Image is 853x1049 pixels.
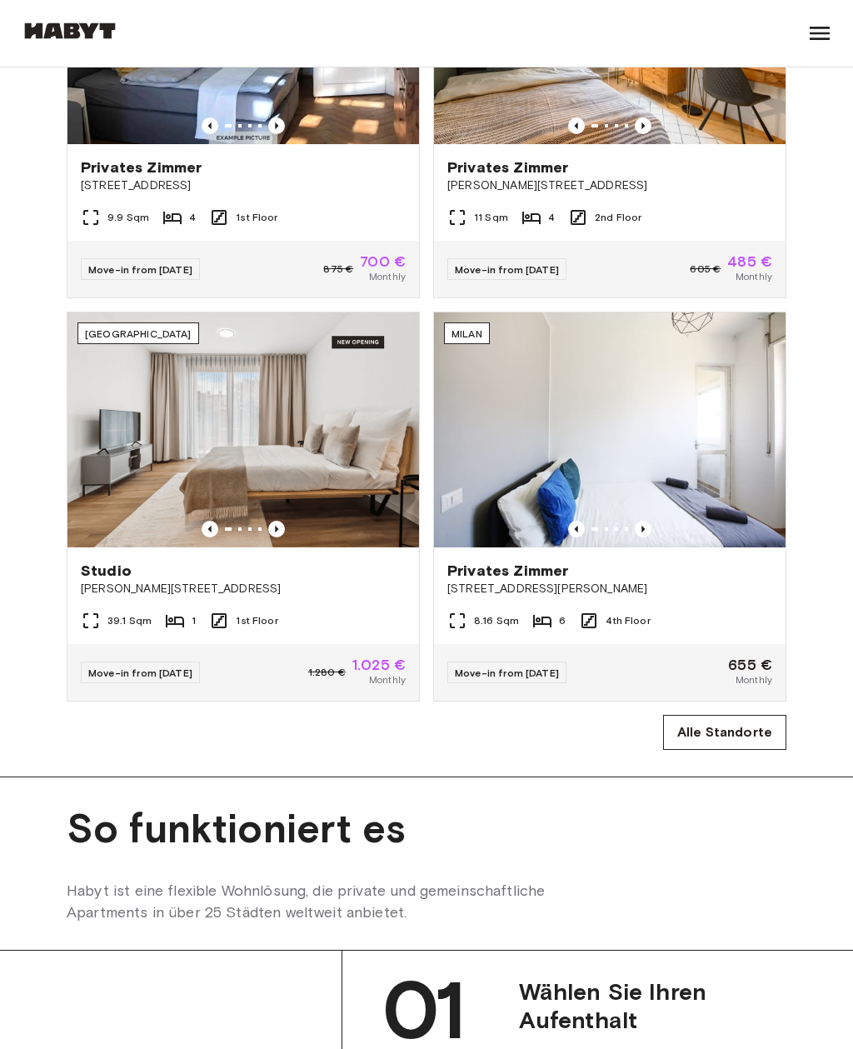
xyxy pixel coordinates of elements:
[728,657,772,672] span: 655 €
[268,521,285,537] button: Previous image
[369,269,406,284] span: Monthly
[736,672,772,687] span: Monthly
[568,521,585,537] button: Previous image
[595,210,641,225] span: 2nd Floor
[236,613,277,628] span: 1st Floor
[107,613,152,628] span: 39.1 Sqm
[81,561,132,581] span: Studio
[67,312,419,547] img: Marketing picture of unit DE-01-492-101-001
[474,613,519,628] span: 8.16 Sqm
[548,210,555,225] span: 4
[81,581,406,597] span: [PERSON_NAME][STREET_ADDRESS]
[690,262,721,277] span: 605 €
[736,269,772,284] span: Monthly
[447,581,772,597] span: [STREET_ADDRESS][PERSON_NAME]
[369,672,406,687] span: Monthly
[352,657,406,672] span: 1.025 €
[559,613,566,628] span: 6
[455,263,559,276] span: Move-in from [DATE]
[192,613,196,628] span: 1
[447,157,568,177] span: Privates Zimmer
[88,263,192,276] span: Move-in from [DATE]
[236,210,277,225] span: 1st Floor
[323,262,353,277] span: 875 €
[474,210,508,225] span: 11 Sqm
[433,312,786,701] a: Marketing picture of unit IT-14-111-001-006Previous imagePrevious imageMilanPrivates Zimmer[STREE...
[81,177,406,194] span: [STREET_ADDRESS]
[568,117,585,134] button: Previous image
[268,117,285,134] button: Previous image
[85,327,192,340] span: [GEOGRAPHIC_DATA]
[663,715,786,750] a: Alle Standorte
[606,613,650,628] span: 4th Floor
[455,667,559,679] span: Move-in from [DATE]
[635,117,651,134] button: Previous image
[447,561,568,581] span: Privates Zimmer
[20,22,120,39] img: Habyt
[67,804,786,853] span: So funktioniert es
[67,312,420,701] a: Marketing picture of unit DE-01-492-101-001Previous imagePrevious image[GEOGRAPHIC_DATA]Studio[PE...
[360,254,406,269] span: 700 €
[308,665,346,680] span: 1.280 €
[434,312,786,547] img: Marketing picture of unit IT-14-111-001-006
[81,157,202,177] span: Privates Zimmer
[451,327,482,340] span: Milan
[88,667,192,679] span: Move-in from [DATE]
[519,977,813,1034] span: Wählen Sie Ihren Aufenthalt
[189,210,196,225] span: 4
[447,177,772,194] span: [PERSON_NAME][STREET_ADDRESS]
[202,521,218,537] button: Previous image
[635,521,651,537] button: Previous image
[202,117,218,134] button: Previous image
[107,210,149,225] span: 9.9 Sqm
[727,254,772,269] span: 485 €
[67,880,566,923] span: Habyt ist eine flexible Wohnlösung, die private und gemeinschaftliche Apartments in über 25 Städt...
